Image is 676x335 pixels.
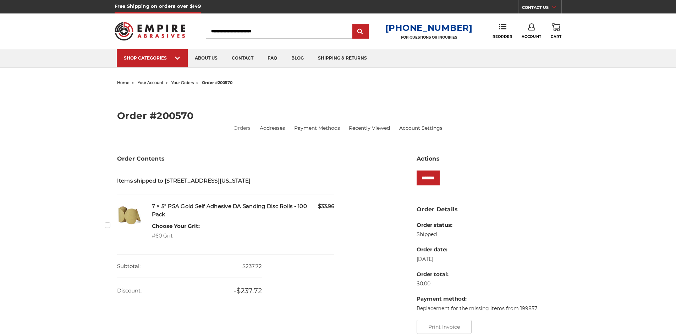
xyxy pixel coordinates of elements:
[117,111,559,121] h2: Order #200570
[294,124,340,132] a: Payment Methods
[152,222,200,230] dt: Choose Your Grit:
[152,232,200,240] dd: #60 Grit
[318,202,334,211] span: $33.96
[202,80,232,85] span: order #200570
[117,279,142,302] dt: Discount:
[188,49,225,67] a: about us
[417,295,537,303] dt: Payment method:
[349,124,390,132] a: Recently Viewed
[417,270,537,279] dt: Order total:
[117,278,262,303] dd: -$237.72
[551,34,561,39] span: Cart
[493,34,512,39] span: Reorder
[417,256,537,263] dd: [DATE]
[385,35,473,40] p: FOR QUESTIONS OR INQUIRIES
[171,80,194,85] a: your orders
[353,24,368,39] input: Submit
[117,80,130,85] a: home
[260,49,284,67] a: faq
[115,17,186,45] img: Empire Abrasives
[417,305,537,312] dd: Replacement for the missing items from 199857
[417,231,537,238] dd: Shipped
[117,202,142,227] img: 5" Sticky Backed Sanding Discs on a roll
[493,23,512,39] a: Reorder
[417,221,537,229] dt: Order status:
[417,205,559,214] h3: Order Details
[417,155,559,163] h3: Actions
[522,34,542,39] span: Account
[385,23,473,33] a: [PHONE_NUMBER]
[260,124,285,132] a: Addresses
[399,124,443,132] a: Account Settings
[124,55,181,61] div: SHOP CATEGORIES
[138,80,163,85] a: your account
[233,124,251,132] a: Orders
[117,155,335,163] h3: Order Contents
[417,280,537,287] dd: $0.00
[117,255,262,278] dd: $237.72
[311,49,374,67] a: shipping & returns
[417,320,472,334] button: Print Invoice
[417,246,537,254] dt: Order date:
[551,23,561,39] a: Cart
[522,4,561,13] a: CONTACT US
[152,202,335,218] h5: 7 × 5" PSA Gold Self Adhesive DA Sanding Disc Rolls - 100 Pack
[117,255,141,278] dt: Subtotal:
[117,177,335,185] h5: Items shipped to [STREET_ADDRESS][US_STATE]
[284,49,311,67] a: blog
[225,49,260,67] a: contact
